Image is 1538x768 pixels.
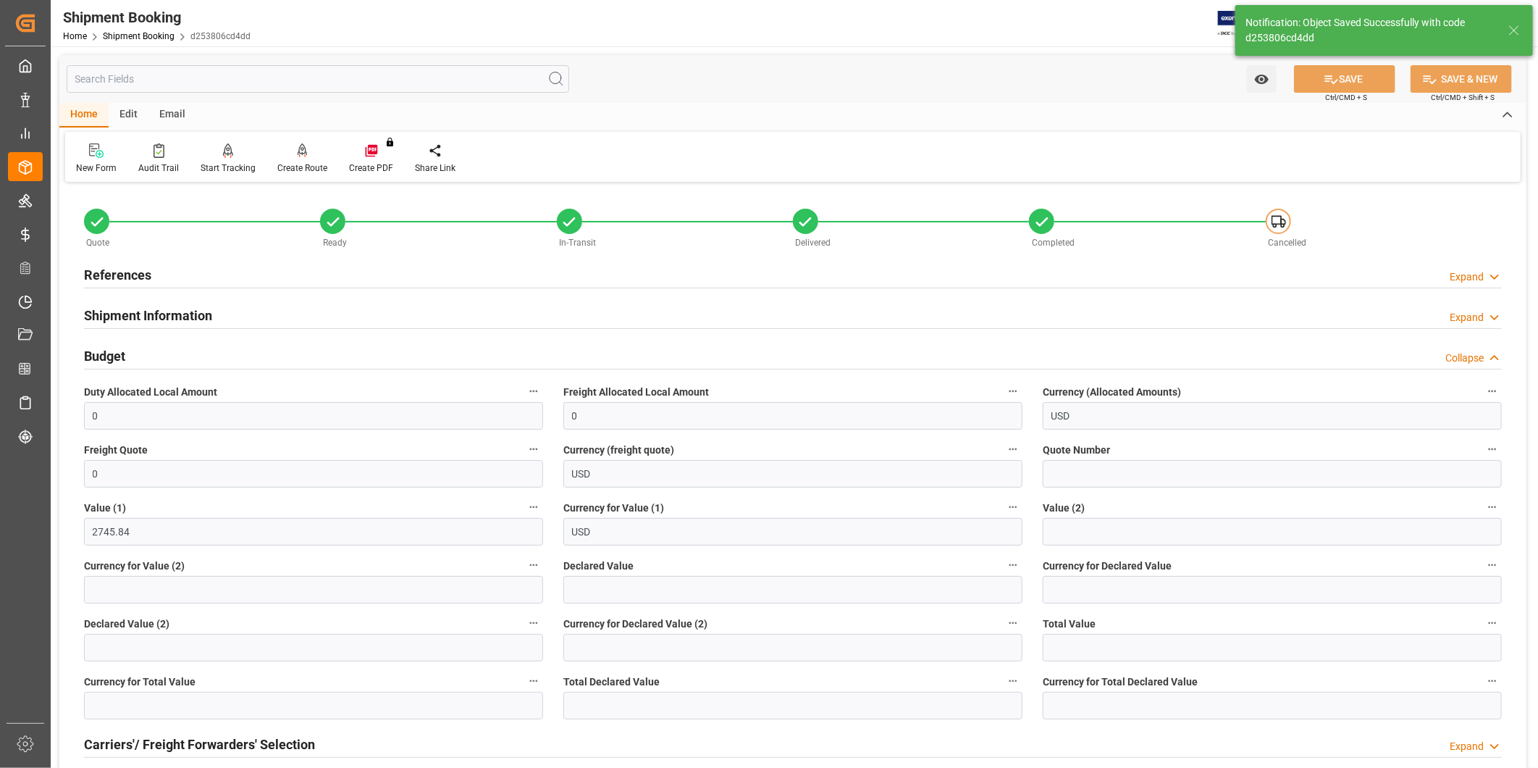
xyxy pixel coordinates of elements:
div: Edit [109,103,148,128]
span: Freight Allocated Local Amount [563,385,709,400]
span: Ctrl/CMD + S [1325,92,1367,103]
h2: Shipment Information [84,306,212,325]
img: Exertis%20JAM%20-%20Email%20Logo.jpg_1722504956.jpg [1218,11,1268,36]
div: Expand [1450,310,1484,325]
span: Value (1) [84,501,126,516]
div: Shipment Booking [63,7,251,28]
h2: Budget [84,346,125,366]
div: New Form [76,162,117,175]
button: Currency for Total Value [524,672,543,690]
span: Currency for Value (1) [563,501,664,516]
div: Expand [1450,270,1484,285]
button: Currency for Value (1) [1004,498,1022,517]
div: Collapse [1445,351,1484,366]
button: Declared Value (2) [524,614,543,633]
button: Currency for Value (2) [524,556,543,575]
button: Quote Number [1483,440,1502,459]
span: Quote Number [1043,443,1110,458]
button: Currency for Total Declared Value [1483,672,1502,690]
div: Email [148,103,196,128]
span: Declared Value [563,559,634,574]
a: Home [63,31,87,41]
span: Total Value [1043,617,1096,632]
span: Currency for Total Value [84,675,196,690]
div: Share Link [415,162,455,175]
span: Completed [1032,238,1075,248]
span: Currency for Value (2) [84,559,185,574]
div: Audit Trail [138,162,179,175]
button: SAVE & NEW [1411,65,1512,93]
div: Expand [1450,739,1484,754]
button: Currency for Declared Value [1483,556,1502,575]
span: Total Declared Value [563,675,660,690]
button: Total Declared Value [1004,672,1022,690]
span: Freight Quote [84,443,148,458]
button: Value (1) [524,498,543,517]
div: Home [59,103,109,128]
span: Currency (freight quote) [563,443,674,458]
button: Duty Allocated Local Amount [524,382,543,401]
button: Declared Value [1004,556,1022,575]
button: Total Value [1483,614,1502,633]
button: open menu [1247,65,1277,93]
span: Cancelled [1268,238,1306,248]
span: In-Transit [559,238,596,248]
span: Currency for Total Declared Value [1043,675,1198,690]
button: Currency (freight quote) [1004,440,1022,459]
span: Currency for Declared Value (2) [563,617,707,632]
span: Duty Allocated Local Amount [84,385,217,400]
span: Declared Value (2) [84,617,169,632]
span: Delivered [795,238,831,248]
button: SAVE [1294,65,1395,93]
span: Ready [323,238,347,248]
h2: Carriers'/ Freight Forwarders' Selection [84,735,315,754]
span: Quote [87,238,110,248]
button: Freight Allocated Local Amount [1004,382,1022,401]
span: Value (2) [1043,501,1085,516]
input: Search Fields [67,65,569,93]
button: Currency (Allocated Amounts) [1483,382,1502,401]
div: Notification: Object Saved Successfully with code d253806cd4dd [1245,15,1495,46]
span: Currency (Allocated Amounts) [1043,385,1181,400]
a: Shipment Booking [103,31,175,41]
button: Freight Quote [524,440,543,459]
span: Ctrl/CMD + Shift + S [1431,92,1495,103]
span: Currency for Declared Value [1043,559,1172,574]
h2: References [84,265,151,285]
div: Create Route [277,162,327,175]
div: Start Tracking [201,162,256,175]
button: Currency for Declared Value (2) [1004,614,1022,633]
button: Value (2) [1483,498,1502,517]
